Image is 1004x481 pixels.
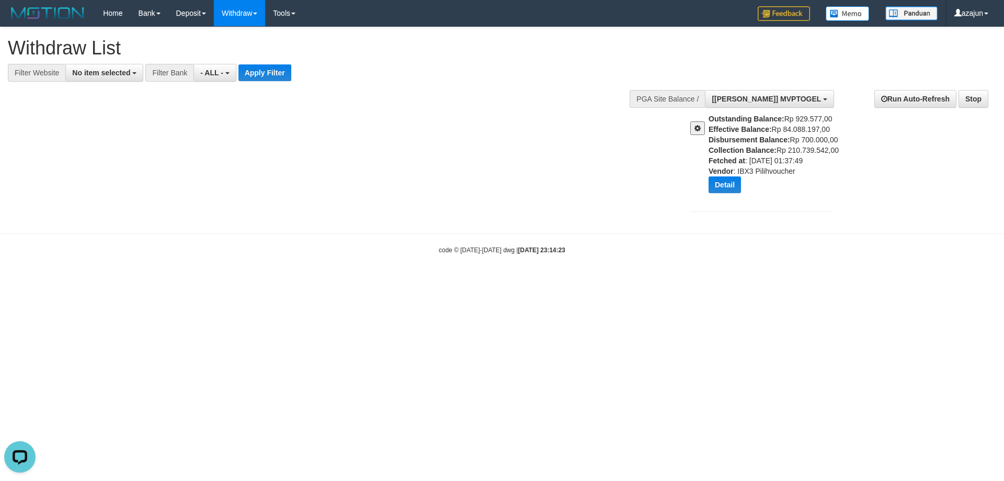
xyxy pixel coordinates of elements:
[4,4,36,36] button: Open LiveChat chat widget
[758,6,810,21] img: Feedback.jpg
[885,6,938,20] img: panduan.png
[518,247,565,254] strong: [DATE] 23:14:23
[439,247,565,254] small: code © [DATE]-[DATE] dwg |
[705,90,834,108] button: [[PERSON_NAME]] MVPTOGEL
[145,64,193,82] div: Filter Bank
[826,6,870,21] img: Button%20Memo.svg
[709,156,745,165] b: Fetched at
[709,136,790,144] b: Disbursement Balance:
[712,95,821,103] span: [[PERSON_NAME]] MVPTOGEL
[238,64,291,81] button: Apply Filter
[72,69,130,77] span: No item selected
[200,69,223,77] span: - ALL -
[709,146,777,154] b: Collection Balance:
[65,64,143,82] button: No item selected
[709,115,784,123] b: Outstanding Balance:
[709,125,772,133] b: Effective Balance:
[8,38,659,59] h1: Withdraw List
[709,176,741,193] button: Detail
[959,90,988,108] a: Stop
[874,90,956,108] a: Run Auto-Refresh
[8,64,65,82] div: Filter Website
[8,5,87,21] img: MOTION_logo.png
[709,114,839,201] div: Rp 929.577,00 Rp 84.088.197,00 Rp 700.000,00 Rp 210.739.542,00 : [DATE] 01:37:49 : IBX3 Pilihvoucher
[709,167,733,175] b: Vendor
[630,90,705,108] div: PGA Site Balance /
[193,64,236,82] button: - ALL -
